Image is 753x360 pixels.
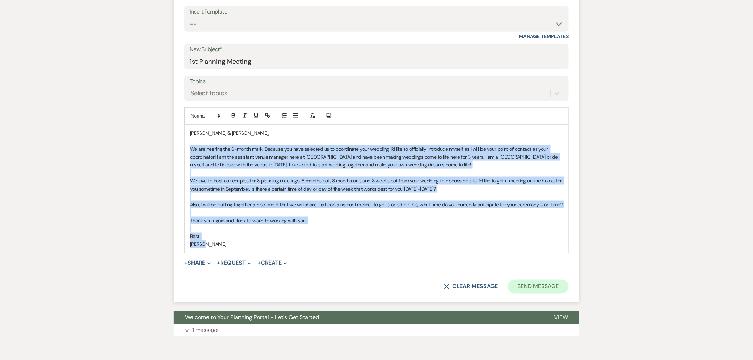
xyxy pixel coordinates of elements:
[444,284,498,290] button: Clear message
[258,260,287,266] button: Create
[174,324,579,337] button: 1 message
[519,33,569,39] a: Manage Templates
[174,311,543,324] button: Welcome to Your Planning Portal - Let's Get Started!
[184,260,188,266] span: +
[190,44,563,55] label: New Subject*
[190,217,307,224] span: Thank you again and I look forward to working with you!
[190,146,559,168] span: We are nearing the 6-month mark! Because you have selected us to coordinate your wedding, I'd lik...
[217,260,251,266] button: Request
[543,311,579,324] button: View
[554,314,568,321] span: View
[190,233,200,240] span: Best,
[190,201,563,208] span: Also, I will be putting together a document that we will share that contains our timeline. To get...
[190,76,563,87] label: Topics
[192,326,219,335] p: 1 message
[190,129,563,137] p: [PERSON_NAME] & [PERSON_NAME],
[217,260,221,266] span: +
[185,314,321,321] span: Welcome to Your Planning Portal - Let's Get Started!
[190,178,563,192] span: We love to host our couples for 3 planning meetings: 6 months out, 3 months out, and 3 weeks out ...
[508,280,569,294] button: Send Message
[184,260,211,266] button: Share
[190,89,227,98] div: Select topics
[190,7,563,17] div: Insert Template
[258,260,261,266] span: +
[190,241,226,248] span: [PERSON_NAME]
